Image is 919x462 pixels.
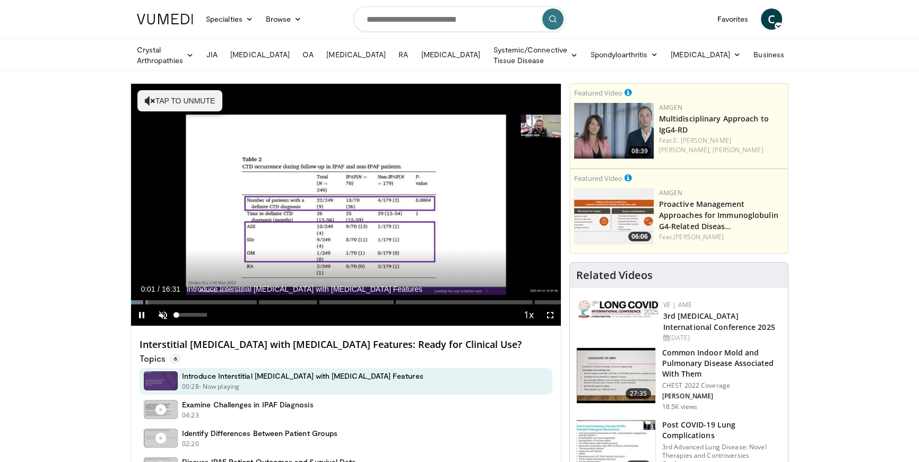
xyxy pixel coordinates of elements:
[259,8,308,30] a: Browse
[747,44,801,65] a: Business
[713,145,763,154] a: [PERSON_NAME]
[131,45,200,66] a: Crystal Arthropathies
[131,304,152,326] button: Pause
[659,136,731,154] a: E. [PERSON_NAME] [PERSON_NAME],
[662,381,782,390] p: CHEST 2022 Coverage
[710,8,755,30] a: Favorites
[576,269,653,282] h4: Related Videos
[137,90,222,111] button: Tap to unmute
[574,188,654,244] img: b07e8bac-fd62-4609-bac4-e65b7a485b7c.png.150x105_q85_crop-smart_upscale.png
[182,439,199,449] p: 02:20
[574,173,622,183] small: Featured Video
[663,300,692,309] a: VE | AME
[518,304,540,326] button: Playback Rate
[187,284,422,294] span: Introduce Interstitial [MEDICAL_DATA] with [MEDICAL_DATA] Features
[199,382,240,391] p: - Now playing
[662,347,782,379] h3: Common Indoor Mold and Pulmonary Disease Associated With Them
[540,304,561,326] button: Fullscreen
[200,8,259,30] a: Specialties
[659,199,778,231] a: Proactive Management Approaches for Immunoglobulin G4-Related Diseas…
[320,44,392,65] a: [MEDICAL_DATA]
[162,285,180,293] span: 16:31
[137,14,193,24] img: VuMedi Logo
[141,285,155,293] span: 0:01
[182,371,423,381] h4: Introduce Interstitial [MEDICAL_DATA] with [MEDICAL_DATA] Features
[131,84,561,326] video-js: Video Player
[659,114,769,135] a: Multidisciplinary Approach to IgG4-RD
[131,300,561,304] div: Progress Bar
[659,232,784,242] div: Feat.
[584,44,664,65] a: Spondyloarthritis
[182,411,199,420] p: 04:23
[224,44,296,65] a: [MEDICAL_DATA]
[414,44,487,65] a: [MEDICAL_DATA]
[662,403,697,411] p: 18.5K views
[152,304,174,326] button: Unmute
[574,103,654,159] img: 04ce378e-5681-464e-a54a-15375da35326.png.150x105_q85_crop-smart_upscale.png
[663,333,779,343] div: [DATE]
[169,353,181,364] span: 6
[659,136,784,155] div: Feat.
[626,388,651,399] span: 27:35
[662,392,782,400] p: [PERSON_NAME]
[659,188,683,197] a: Amgen
[577,348,655,403] img: 7e353de0-d5d2-4f37-a0ac-0ef5f1a491ce.150x105_q85_crop-smart_upscale.jpg
[140,353,181,364] p: Topics
[664,44,747,65] a: [MEDICAL_DATA]
[182,400,314,409] h4: Examine Challenges in IPAF Diagnosis
[158,285,160,293] span: /
[659,103,683,112] a: Amgen
[353,6,566,32] input: Search topics, interventions
[182,429,337,438] h4: Identify Differences Between Patient Groups
[296,44,320,65] a: OA
[182,382,199,391] p: 00:28
[761,8,782,30] a: C
[628,232,651,241] span: 06:06
[176,313,206,317] div: Volume Level
[392,44,414,65] a: RA
[663,311,775,332] a: 3rd [MEDICAL_DATA] International Conference 2025
[662,420,782,441] h3: Post COVID-19 Lung Complications
[578,300,658,318] img: a2792a71-925c-4fc2-b8ef-8d1b21aec2f7.png.150x105_q85_autocrop_double_scale_upscale_version-0.2.jpg
[200,44,224,65] a: JIA
[576,347,782,411] a: 27:35 Common Indoor Mold and Pulmonary Disease Associated With Them CHEST 2022 Coverage [PERSON_N...
[673,232,724,241] a: [PERSON_NAME]
[574,88,622,98] small: Featured Video
[628,146,651,156] span: 08:39
[140,339,552,351] h4: Interstitial [MEDICAL_DATA] with [MEDICAL_DATA] Features: Ready for Clinical Use?
[574,103,654,159] a: 08:39
[574,188,654,244] a: 06:06
[487,45,584,66] a: Systemic/Connective Tissue Disease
